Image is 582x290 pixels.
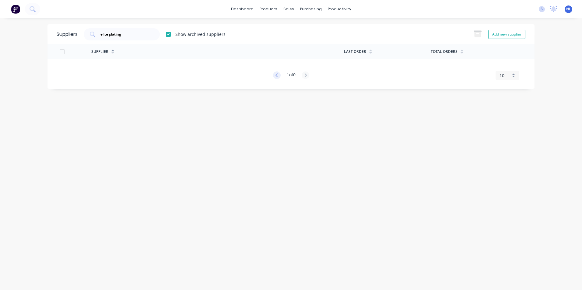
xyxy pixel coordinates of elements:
[100,31,150,37] input: Search suppliers...
[566,6,571,12] span: NL
[500,72,504,79] span: 10
[325,5,354,14] div: productivity
[297,5,325,14] div: purchasing
[257,5,280,14] div: products
[287,71,296,80] div: 1 of 0
[228,5,257,14] a: dashboard
[431,49,458,54] div: Total Orders
[57,31,78,38] div: Suppliers
[280,5,297,14] div: sales
[91,49,108,54] div: Supplier
[344,49,366,54] div: Last Order
[11,5,20,14] img: Factory
[488,30,525,39] button: Add new supplier
[175,31,226,37] div: Show archived suppliers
